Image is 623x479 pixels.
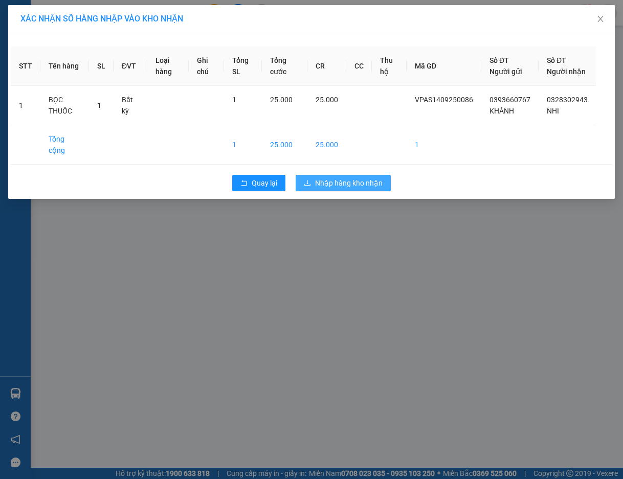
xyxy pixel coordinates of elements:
span: Người nhận [547,67,586,76]
th: Tổng cước [262,47,307,86]
th: Loại hàng [147,47,189,86]
td: 25.000 [307,125,346,165]
button: rollbackQuay lại [232,175,285,191]
span: VPAS1409250086 [415,96,473,104]
span: rollback [240,179,248,188]
td: Tổng cộng [40,125,89,165]
th: ĐVT [114,47,147,86]
span: KHÁNH [489,107,514,115]
span: 1 [232,96,236,104]
span: 25.000 [270,96,293,104]
td: 1 [11,86,40,125]
th: SL [89,47,114,86]
td: 1 [407,125,481,165]
span: 0328302943 [547,96,588,104]
th: Thu hộ [372,47,407,86]
button: Close [586,5,615,34]
span: close [596,15,605,23]
td: 1 [224,125,262,165]
span: Số ĐT [547,56,566,64]
th: CC [346,47,372,86]
th: Mã GD [407,47,481,86]
th: CR [307,47,346,86]
th: Ghi chú [189,47,224,86]
th: Tên hàng [40,47,89,86]
span: download [304,179,311,188]
span: XÁC NHẬN SỐ HÀNG NHẬP VÀO KHO NHẬN [20,14,183,24]
span: Số ĐT [489,56,509,64]
button: downloadNhập hàng kho nhận [296,175,391,191]
th: Tổng SL [224,47,262,86]
span: NHI [547,107,559,115]
span: 0393660767 [489,96,530,104]
span: 25.000 [316,96,338,104]
td: Bất kỳ [114,86,147,125]
th: STT [11,47,40,86]
span: Người gửi [489,67,522,76]
td: BỌC THUỐC [40,86,89,125]
td: 25.000 [262,125,307,165]
span: Nhập hàng kho nhận [315,177,383,189]
span: Quay lại [252,177,277,189]
span: 1 [97,101,101,109]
